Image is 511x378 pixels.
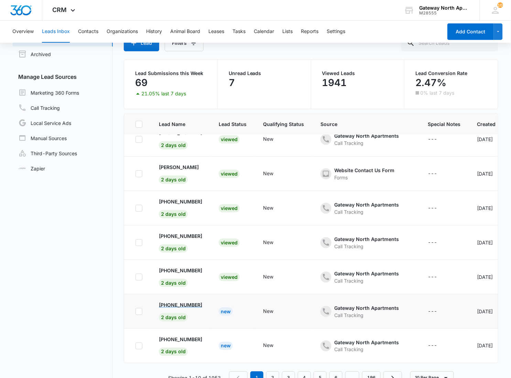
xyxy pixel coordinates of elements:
[219,120,247,128] span: Lead Status
[263,170,273,177] div: New
[53,6,67,13] span: CRM
[322,71,393,76] p: Viewed Leads
[428,239,437,247] div: ---
[477,120,496,128] span: Created
[282,21,293,43] button: Lists
[428,307,437,316] div: ---
[428,120,460,128] span: Special Notes
[219,171,240,177] a: Viewed
[334,167,394,174] div: Website Contact Us Form
[320,201,411,216] div: - - Select to Edit Field
[135,77,148,88] p: 69
[420,5,470,11] div: account name
[334,139,399,147] div: Call Tracking
[263,273,286,281] div: - - Select to Edit Field
[135,71,206,76] p: Lead Submissions this Week
[334,208,399,216] div: Call Tracking
[301,21,318,43] button: Reports
[219,343,233,349] a: New
[232,21,246,43] button: Tasks
[219,274,240,280] a: Viewed
[159,210,188,218] span: 2 days old
[219,240,240,245] a: Viewed
[219,135,240,144] div: Viewed
[334,270,399,277] div: Gateway North Apartments
[159,129,202,148] a: [PHONE_NUMBER]2 days old
[219,239,240,247] div: Viewed
[263,170,286,178] div: - - Select to Edit Field
[327,21,345,43] button: Settings
[146,21,162,43] button: History
[159,198,202,205] p: [PHONE_NUMBER]
[159,244,188,253] span: 2 days old
[12,21,34,43] button: Overview
[428,135,437,144] div: ---
[320,132,411,147] div: - - Select to Edit Field
[229,71,300,76] p: Unread Leads
[18,35,57,43] a: Leads7
[159,176,188,184] span: 2 days old
[334,201,399,208] div: Gateway North Apartments
[159,267,202,286] a: [PHONE_NUMBER]2 days old
[428,204,449,212] div: - - Select to Edit Field
[420,11,470,15] div: account id
[159,336,202,343] p: [PHONE_NUMBER]
[219,342,233,350] div: New
[401,35,498,51] input: Search Leads
[334,346,399,353] div: Call Tracking
[219,136,240,142] a: Viewed
[159,198,202,217] a: [PHONE_NUMBER]2 days old
[18,134,67,142] a: Manual Sources
[219,205,240,211] a: Viewed
[334,132,399,139] div: Gateway North Apartments
[447,23,494,40] button: Add Contact
[477,342,496,349] div: [DATE]
[428,342,449,350] div: - - Select to Edit Field
[107,21,138,43] button: Organizations
[263,342,273,349] div: New
[320,120,411,128] span: Source
[320,167,407,181] div: - - Select to Edit Field
[159,301,202,320] a: [PHONE_NUMBER]2 days old
[159,348,188,356] span: 2 days old
[320,235,411,250] div: - - Select to Edit Field
[263,120,304,128] span: Qualifying Status
[263,204,273,211] div: New
[263,239,286,247] div: - - Select to Edit Field
[229,77,235,88] p: 7
[159,141,188,149] span: 2 days old
[428,239,449,247] div: - - Select to Edit Field
[159,164,199,171] p: [PERSON_NAME]
[428,204,437,212] div: ---
[477,204,496,212] div: [DATE]
[320,270,411,284] div: - - Select to Edit Field
[428,135,449,144] div: - - Select to Edit Field
[159,313,188,322] span: 2 days old
[219,307,233,316] div: New
[159,232,202,251] a: [PHONE_NUMBER]2 days old
[78,21,98,43] button: Contacts
[18,149,77,157] a: Third-Party Sources
[415,71,487,76] p: Lead Conversion Rate
[420,91,454,95] p: 0% last 7 days
[263,204,286,212] div: - - Select to Edit Field
[428,273,449,281] div: - - Select to Edit Field
[165,35,204,51] button: Filters
[334,277,399,284] div: Call Tracking
[159,267,202,274] p: [PHONE_NUMBER]
[415,77,446,88] p: 2.47%
[263,273,273,280] div: New
[428,170,437,178] div: ---
[141,91,186,96] p: 21.05% last 7 days
[159,120,202,128] span: Lead Name
[208,21,224,43] button: Leases
[320,339,411,353] div: - - Select to Edit Field
[18,119,71,127] a: Local Service Ads
[428,307,449,316] div: - - Select to Edit Field
[428,273,437,281] div: ---
[322,77,347,88] p: 1941
[219,308,233,314] a: New
[219,273,240,281] div: Viewed
[498,2,503,8] div: notifications count
[13,73,113,81] h3: Manage Lead Sources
